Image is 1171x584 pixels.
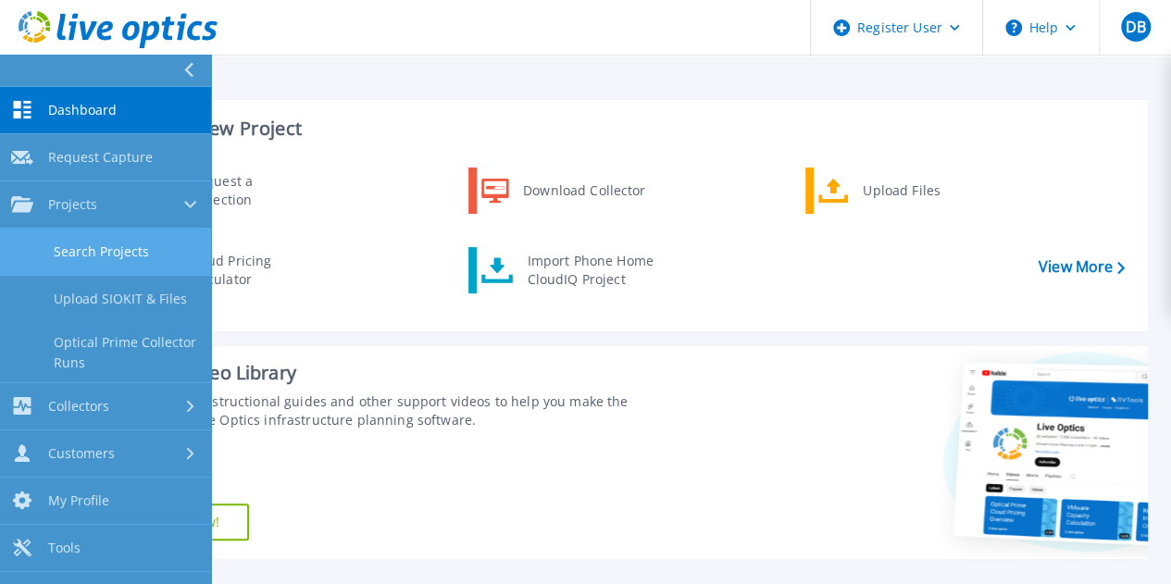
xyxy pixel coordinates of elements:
div: Import Phone Home CloudIQ Project [517,252,662,289]
span: Request Capture [48,149,153,166]
div: Upload Files [853,172,990,209]
a: Download Collector [468,168,658,214]
div: Download Collector [514,172,654,209]
span: Tools [48,540,81,556]
span: DB [1125,19,1145,34]
div: Support Video Library [108,361,658,385]
span: Dashboard [48,102,117,118]
span: My Profile [48,492,109,509]
a: View More [1039,258,1125,276]
div: Request a Collection [181,172,316,209]
a: Request a Collection [131,168,320,214]
span: Projects [48,196,97,213]
span: Customers [48,445,115,462]
div: Find tutorials, instructional guides and other support videos to help you make the most of your L... [108,392,658,429]
a: Cloud Pricing Calculator [131,247,320,293]
h3: Start a New Project [131,118,1124,139]
div: Cloud Pricing Calculator [179,252,316,289]
a: Upload Files [805,168,995,214]
span: Collectors [48,398,109,415]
